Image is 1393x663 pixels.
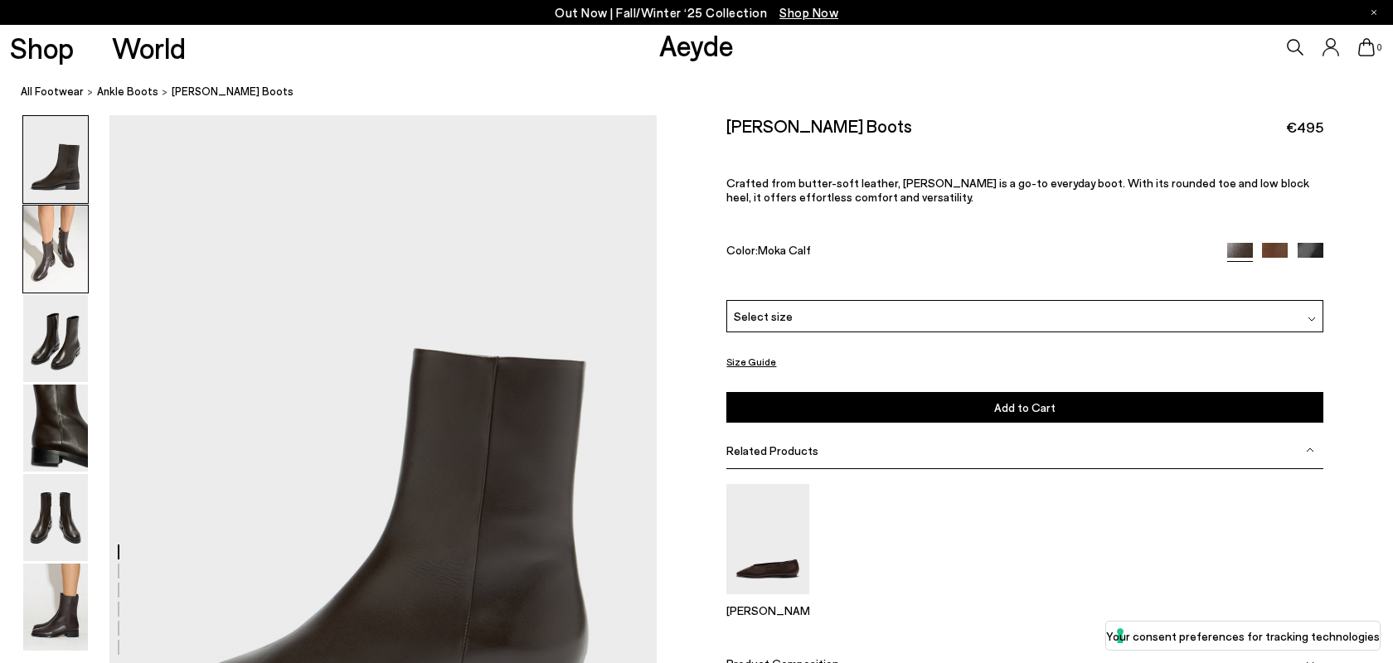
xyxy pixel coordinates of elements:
[726,583,809,617] a: Kirsten Ballet Flats [PERSON_NAME]
[10,33,74,62] a: Shop
[994,400,1056,414] span: Add to Cart
[97,83,158,100] a: ankle boots
[21,83,84,100] a: All Footwear
[112,33,186,62] a: World
[758,243,811,257] span: Moka Calf
[734,307,793,325] span: Select size
[1106,627,1380,645] label: Your consent preferences for tracking technologies
[726,603,809,617] p: [PERSON_NAME]
[23,474,88,561] img: Vincent Ankle Boots - Image 5
[23,385,88,472] img: Vincent Ankle Boots - Image 4
[726,392,1323,423] button: Add to Cart
[1286,117,1323,138] span: €495
[726,243,1207,262] div: Color:
[779,5,838,20] span: Navigate to /collections/new-in
[1358,38,1375,56] a: 0
[726,443,818,457] span: Related Products
[726,484,809,594] img: Kirsten Ballet Flats
[1375,43,1383,52] span: 0
[172,83,294,100] span: [PERSON_NAME] Boots
[23,564,88,651] img: Vincent Ankle Boots - Image 6
[23,116,88,203] img: Vincent Ankle Boots - Image 1
[23,206,88,293] img: Vincent Ankle Boots - Image 2
[1306,446,1314,454] img: svg%3E
[726,351,776,372] button: Size Guide
[555,2,838,23] p: Out Now | Fall/Winter ‘25 Collection
[1308,315,1316,323] img: svg%3E
[726,115,912,136] h2: [PERSON_NAME] Boots
[726,176,1309,204] span: Crafted from butter-soft leather, [PERSON_NAME] is a go-to everyday boot. With its rounded toe an...
[659,27,734,62] a: Aeyde
[97,85,158,98] span: ankle boots
[23,295,88,382] img: Vincent Ankle Boots - Image 3
[21,70,1393,115] nav: breadcrumb
[1106,622,1380,650] button: Your consent preferences for tracking technologies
